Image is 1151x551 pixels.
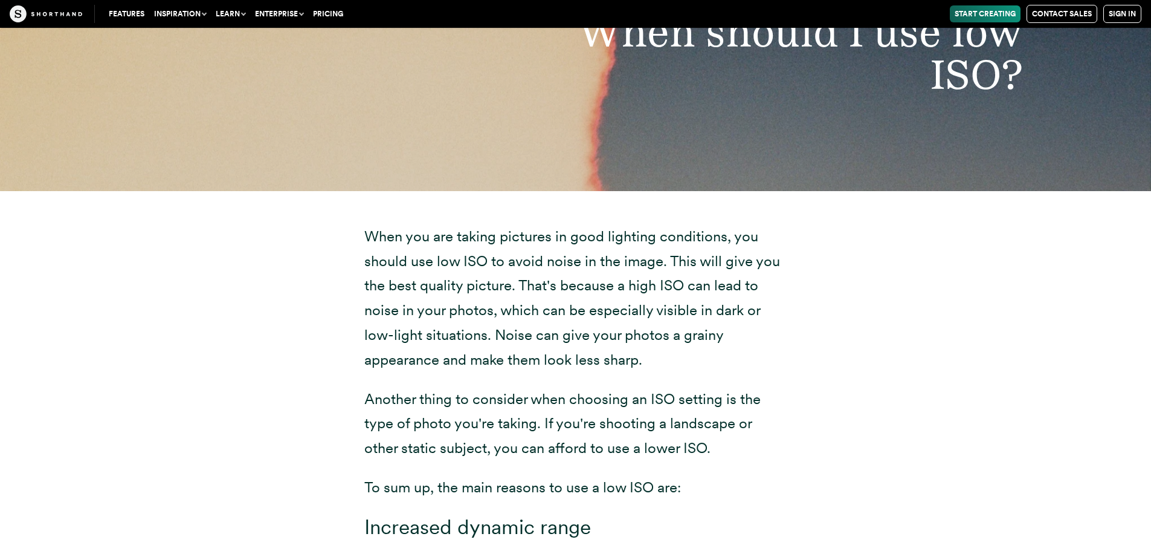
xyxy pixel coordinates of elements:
[1103,5,1141,23] a: Sign in
[250,5,308,22] button: Enterprise
[1027,5,1097,23] a: Contact Sales
[308,5,348,22] a: Pricing
[364,515,787,539] h3: Increased dynamic range
[211,5,250,22] button: Learn
[364,475,787,500] p: To sum up, the main reasons to use a low ISO are:
[364,224,787,373] p: When you are taking pictures in good lighting conditions, you should use low ISO to avoid noise i...
[364,387,787,461] p: Another thing to consider when choosing an ISO setting is the type of photo you're taking. If you...
[10,5,82,22] img: The Craft
[950,5,1020,22] a: Start Creating
[497,11,1047,95] h2: When should I use low ISO?
[104,5,149,22] a: Features
[149,5,211,22] button: Inspiration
